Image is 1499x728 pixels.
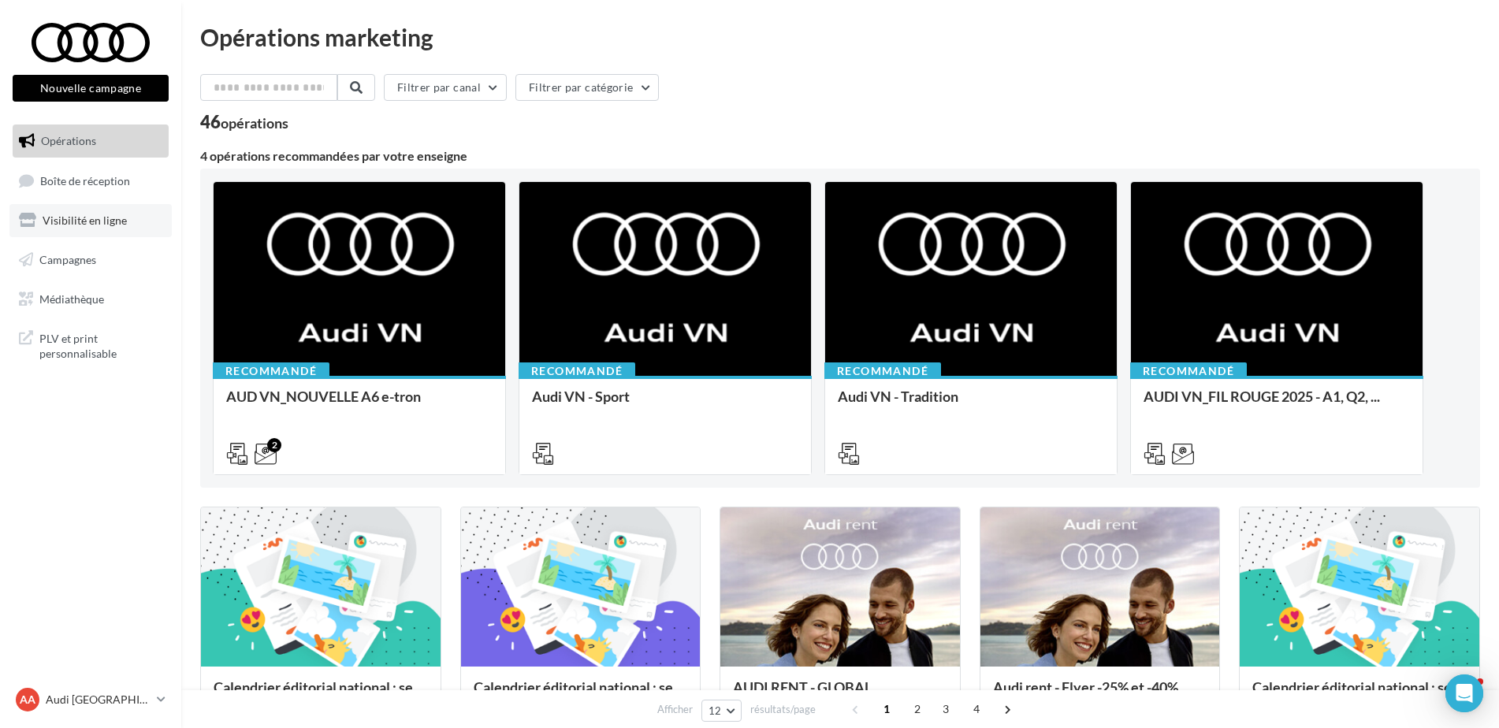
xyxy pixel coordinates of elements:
div: Recommandé [213,362,329,380]
a: AA Audi [GEOGRAPHIC_DATA] [13,685,169,715]
span: Visibilité en ligne [43,214,127,227]
div: Open Intercom Messenger [1445,674,1483,712]
div: Recommandé [1130,362,1247,380]
span: Audi VN - Tradition [838,388,958,405]
span: AUDI VN_FIL ROUGE 2025 - A1, Q2, ... [1144,388,1380,405]
span: résultats/page [750,702,816,717]
span: PLV et print personnalisable [39,328,162,362]
span: Calendrier éditorial national : se... [214,678,422,696]
a: Opérations [9,124,172,158]
span: AUDI RENT - GLOBAL [733,678,872,696]
button: Filtrer par canal [384,74,507,101]
span: 1 [874,696,899,722]
span: Audi VN - Sport [532,388,630,405]
span: 2 [905,696,930,722]
a: Médiathèque [9,283,172,316]
span: Médiathèque [39,292,104,305]
span: 12 [709,704,722,717]
span: AA [20,692,35,708]
span: Opérations [41,134,96,147]
p: Audi [GEOGRAPHIC_DATA] [46,692,151,708]
button: Filtrer par catégorie [515,74,659,101]
a: Visibilité en ligne [9,204,172,237]
span: Boîte de réception [40,173,130,187]
div: Opérations marketing [200,25,1480,49]
div: 46 [200,113,288,131]
a: Boîte de réception [9,164,172,198]
div: opérations [221,116,288,130]
span: Audi rent - Flyer -25% et -40% [993,678,1178,696]
span: AUD VN_NOUVELLE A6 e-tron [226,388,421,405]
a: Campagnes [9,243,172,277]
span: Calendrier éditorial national : se... [474,678,683,696]
button: Nouvelle campagne [13,75,169,102]
button: 12 [701,700,742,722]
span: Calendrier éditorial national : se... [1252,678,1461,696]
span: 4 [964,696,989,722]
span: Afficher [657,702,693,717]
a: PLV et print personnalisable [9,321,172,368]
div: 4 opérations recommandées par votre enseigne [200,150,1480,162]
span: 3 [933,696,958,722]
div: Recommandé [824,362,941,380]
div: Recommandé [519,362,635,380]
div: 2 [267,438,281,452]
span: Campagnes [39,253,96,266]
